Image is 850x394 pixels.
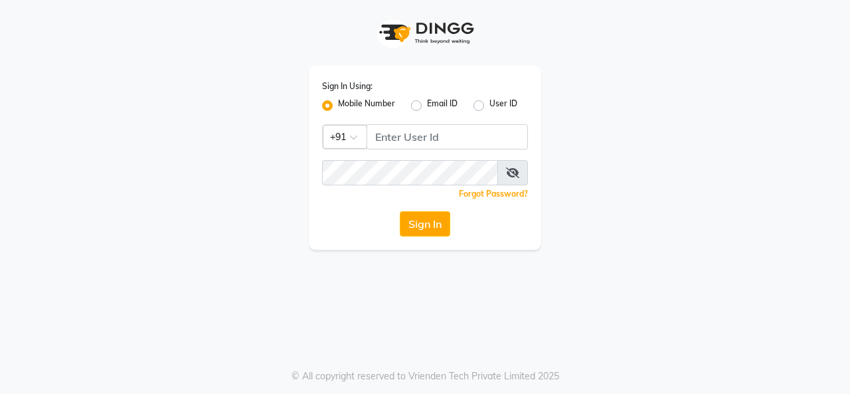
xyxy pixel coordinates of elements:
[400,211,450,237] button: Sign In
[367,124,528,149] input: Username
[372,13,478,52] img: logo1.svg
[322,160,498,185] input: Username
[489,98,517,114] label: User ID
[322,80,373,92] label: Sign In Using:
[459,189,528,199] a: Forgot Password?
[338,98,395,114] label: Mobile Number
[427,98,458,114] label: Email ID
